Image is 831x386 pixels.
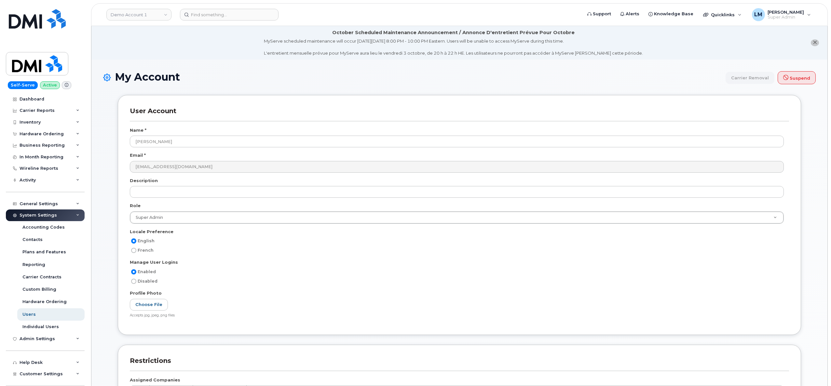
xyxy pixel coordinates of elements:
label: Manage User Logins [130,259,178,265]
label: Name * [130,127,146,133]
span: English [138,238,155,243]
a: Carrier Removal [726,72,774,84]
span: French [138,248,154,253]
label: Enabled [130,268,156,276]
label: Email * [130,152,146,158]
input: Disabled [131,279,136,284]
input: English [131,238,136,244]
div: Accepts jpg, jpeg, png files [130,313,784,318]
label: Locale Preference [130,229,173,235]
h3: Restrictions [130,357,789,371]
label: Disabled [130,277,157,285]
input: French [131,248,136,253]
label: Description [130,178,158,184]
a: Super Admin [130,212,783,223]
label: Profile Photo [130,290,162,296]
label: Role [130,203,141,209]
div: October Scheduled Maintenance Announcement / Annonce D'entretient Prévue Pour Octobre [332,29,575,36]
button: close notification [811,39,819,46]
input: Enabled [131,269,136,274]
div: MyServe scheduled maintenance will occur [DATE][DATE] 8:00 PM - 10:00 PM Eastern. Users will be u... [264,38,643,56]
label: Assigned Companies [130,377,180,383]
h1: My Account [103,71,816,85]
h3: User Account [130,107,789,121]
label: Choose File [130,299,168,311]
span: Super Admin [132,215,163,220]
button: Suspend [778,71,816,84]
